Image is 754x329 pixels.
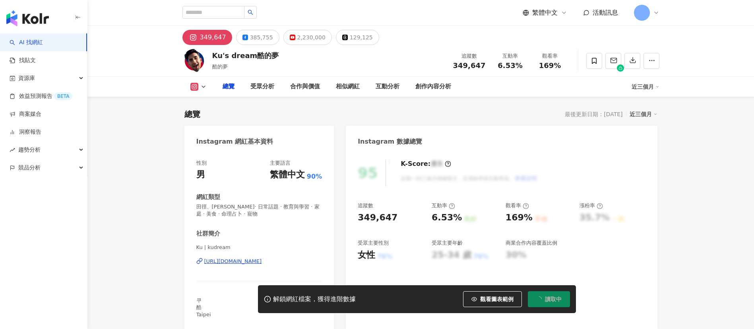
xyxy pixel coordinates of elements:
div: Instagram 數據總覽 [358,137,422,146]
span: 趨勢分析 [18,141,41,159]
a: 洞察報告 [10,128,41,136]
div: 169% [506,212,533,224]
img: KOL Avatar [182,49,206,73]
div: 追蹤數 [358,202,373,209]
div: 網紅類型 [196,193,220,201]
a: 找貼文 [10,56,36,64]
div: 近三個月 [630,109,657,119]
button: 385,755 [236,30,279,45]
div: 2,230,000 [297,32,326,43]
div: 互動率 [432,202,455,209]
span: 活動訊息 [593,9,618,16]
span: loading [535,295,543,303]
div: 互動分析 [376,82,399,91]
div: 社群簡介 [196,230,220,238]
div: 受眾分析 [250,82,274,91]
div: 總覽 [184,109,200,120]
a: [URL][DOMAIN_NAME] [196,258,322,265]
div: 主要語言 [270,160,291,167]
span: 349,647 [453,61,486,70]
div: 性別 [196,160,207,167]
button: 2,230,000 [283,30,332,45]
span: 繁體中文 [532,8,558,17]
span: Ku | kudream [196,244,322,251]
button: 讀取中 [528,291,570,307]
div: 解鎖網紅檔案，獲得進階數據 [273,295,356,304]
div: 385,755 [250,32,273,43]
span: 觀看圖表範例 [480,296,514,302]
span: 田徑、[PERSON_NAME]· 日常話題 · 教育與學習 · 家庭 · 美食 · 命理占卜 · 寵物 [196,203,322,218]
span: 169% [539,62,561,70]
div: 互動率 [495,52,525,60]
div: 觀看率 [535,52,565,60]
button: 349,647 [182,30,232,45]
div: K-Score : [401,160,451,168]
div: [URL][DOMAIN_NAME] [204,258,262,265]
a: searchAI 找網紅 [10,39,43,47]
span: 酷的夢 [212,64,228,70]
div: 男 [196,169,205,181]
div: 最後更新日期：[DATE] [565,111,622,117]
div: 總覽 [223,82,235,91]
div: 創作內容分析 [415,82,451,91]
div: 349,647 [358,212,397,224]
div: 追蹤數 [453,52,486,60]
div: 受眾主要年齡 [432,239,463,247]
div: Instagram 網紅基本資料 [196,137,273,146]
span: 6.53% [498,62,522,70]
div: 女性 [358,249,375,261]
a: 商案媒合 [10,110,41,118]
button: 觀看圖表範例 [463,291,522,307]
button: 129,125 [336,30,379,45]
div: 相似網紅 [336,82,360,91]
div: 近三個月 [632,80,659,93]
span: 資源庫 [18,69,35,87]
div: 繁體中文 [270,169,305,181]
div: 漲粉率 [580,202,603,209]
span: 讀取中 [545,296,562,302]
div: 商業合作內容覆蓋比例 [506,239,557,247]
span: 90% [307,172,322,181]
div: 合作與價值 [290,82,320,91]
div: 6.53% [432,212,462,224]
img: logo [6,10,49,26]
div: 349,647 [200,32,226,43]
span: search [248,10,253,15]
div: Ku's dream酷的夢 [212,51,279,60]
span: 競品分析 [18,159,41,177]
div: 129,125 [350,32,373,43]
span: rise [10,147,15,153]
div: 觀看率 [506,202,529,209]
div: 受眾主要性別 [358,239,389,247]
a: 效益預測報告BETA [10,92,72,100]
